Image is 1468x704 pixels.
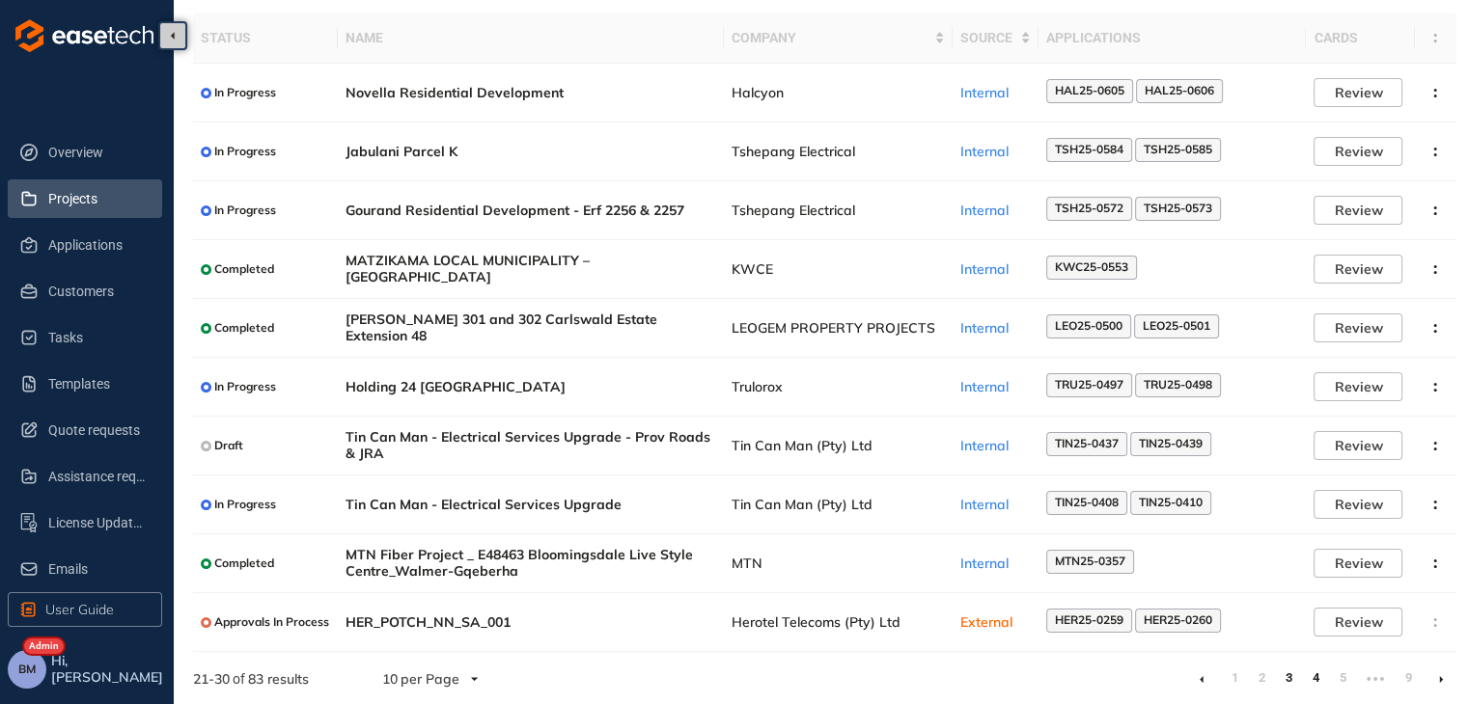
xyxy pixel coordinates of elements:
[1225,663,1244,692] a: 1
[346,85,716,101] span: Novella Residential Development
[1055,496,1119,509] span: TIN25-0408
[48,411,147,449] span: Quote requests
[732,555,945,572] span: MTN
[960,320,1031,337] div: Internal
[51,653,166,686] span: Hi, [PERSON_NAME]
[960,379,1031,395] div: Internal
[1334,553,1382,574] span: Review
[1055,378,1123,392] span: TRU25-0497
[214,203,276,217] span: In Progress
[1334,611,1382,633] span: Review
[1055,202,1123,215] span: TSH25-0572
[732,261,945,278] span: KWCE
[960,497,1031,513] div: Internal
[1314,78,1402,107] button: Review
[48,272,147,311] span: Customers
[1055,555,1125,568] span: MTN25-0357
[1334,317,1382,338] span: Review
[346,547,716,580] span: MTN Fiber Project _ E48463 Bloomingsdale Live Style Centre_Walmer-Gqeberha
[18,663,36,676] span: BM
[48,133,147,172] span: Overview
[1334,141,1382,162] span: Review
[1314,549,1402,578] button: Review
[960,144,1031,160] div: Internal
[248,670,309,688] span: 83 results
[1314,490,1402,519] button: Review
[1314,608,1402,636] button: Review
[1055,437,1119,450] span: TIN25-0437
[214,498,276,511] span: In Progress
[1144,202,1212,215] span: TSH25-0573
[214,145,276,158] span: In Progress
[732,203,945,219] span: Tshepang Electrical
[732,27,930,48] span: Company
[1314,196,1402,225] button: Review
[214,380,276,393] span: In Progress
[214,86,276,99] span: In Progress
[1055,613,1123,627] span: HER25-0259
[1306,663,1325,692] a: 4
[1399,663,1418,692] a: 9
[48,179,147,218] span: Projects
[346,253,716,285] span: MATZIKAMA LOCAL MUNICIPALITY – [GEOGRAPHIC_DATA]
[162,668,340,690] div: of
[1144,143,1212,156] span: TSH25-0585
[346,144,716,160] span: Jabulani Parcel K
[1279,663,1298,692] a: 3
[1279,663,1298,694] li: 3
[1360,663,1391,694] span: •••
[1360,663,1391,694] li: Next 5 Pages
[960,261,1031,278] div: Internal
[1144,613,1212,627] span: HER25-0260
[1139,437,1203,450] span: TIN25-0439
[732,497,945,513] span: Tin Can Man (Pty) Ltd
[193,670,230,688] strong: 21 - 30
[8,592,162,627] button: User Guide
[1314,431,1402,460] button: Review
[1334,200,1382,221] span: Review
[1334,376,1382,397] span: Review
[1145,84,1214,97] span: HAL25-0606
[48,457,147,496] span: Assistance requests
[1399,663,1418,694] li: 9
[1306,13,1415,64] th: Cards
[346,614,716,631] span: HER_POTCH_NN_SA_001
[193,13,338,64] th: Status
[1055,260,1128,274] span: KWC25-0553
[1186,663,1217,694] li: Previous Page
[48,365,147,403] span: Templates
[48,226,147,264] span: Applications
[1143,319,1210,333] span: LEO25-0501
[346,203,716,219] span: Gourand Residential Development - Erf 2256 & 2257
[1334,82,1382,103] span: Review
[960,27,1016,48] span: Source
[48,318,147,357] span: Tasks
[960,85,1031,101] div: Internal
[214,556,274,570] span: Completed
[214,262,274,276] span: Completed
[724,13,953,64] th: Company
[48,503,147,542] span: License Update Requests
[1314,372,1402,401] button: Review
[1139,496,1203,509] span: TIN25-0410
[732,320,945,337] span: LEOGEM PROPERTY PROJECTS
[1252,663,1271,694] li: 2
[1055,319,1122,333] span: LEO25-0500
[1225,663,1244,694] li: 1
[960,203,1031,219] div: Internal
[732,438,945,454] span: Tin Can Man (Pty) Ltd
[48,550,147,588] span: Emails
[214,321,274,335] span: Completed
[346,311,716,344] span: [PERSON_NAME] 301 and 302 Carlswald Estate Extension 48
[960,555,1031,572] div: Internal
[1314,137,1402,166] button: Review
[1314,255,1402,284] button: Review
[1252,663,1271,692] a: 2
[1055,84,1124,97] span: HAL25-0605
[1334,494,1382,515] span: Review
[346,429,716,462] span: Tin Can Man - Electrical Services Upgrade - Prov Roads & JRA
[1055,143,1123,156] span: TSH25-0584
[1426,663,1456,694] li: Next Page
[8,650,46,689] button: BM
[732,379,945,395] span: Trulorox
